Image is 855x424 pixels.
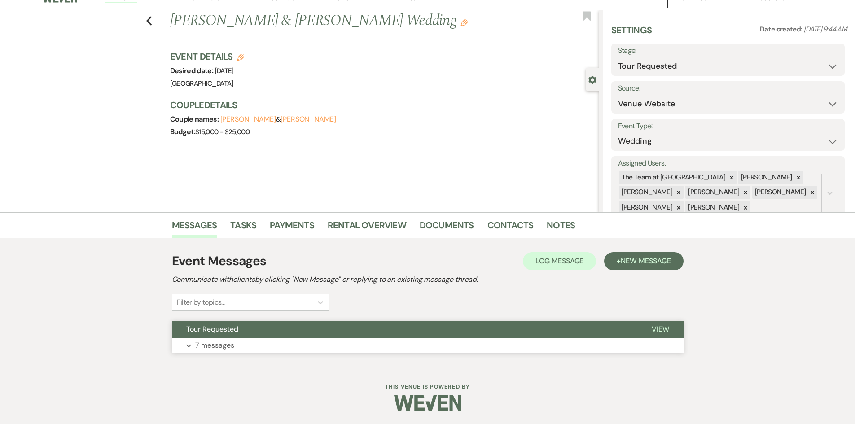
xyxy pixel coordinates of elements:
button: [PERSON_NAME] [281,116,336,123]
a: Rental Overview [328,218,406,238]
p: 7 messages [195,340,234,351]
label: Assigned Users: [618,157,838,170]
a: Contacts [487,218,534,238]
button: Edit [460,18,468,26]
button: [PERSON_NAME] [220,116,276,123]
span: Date created: [760,25,804,34]
span: Desired date: [170,66,215,75]
button: Close lead details [588,75,596,83]
a: Tasks [230,218,256,238]
h2: Communicate with clients by clicking "New Message" or replying to an existing message thread. [172,274,684,285]
span: $15,000 - $25,000 [195,127,250,136]
a: Documents [420,218,474,238]
a: Notes [547,218,575,238]
a: Payments [270,218,314,238]
label: Source: [618,82,838,95]
button: Log Message [523,252,596,270]
div: [PERSON_NAME] [685,186,741,199]
span: & [220,115,336,124]
div: [PERSON_NAME] [619,201,674,214]
button: +New Message [604,252,683,270]
div: The Team at [GEOGRAPHIC_DATA] [619,171,727,184]
h3: Event Details [170,50,245,63]
span: Log Message [535,256,583,266]
button: 7 messages [172,338,684,353]
label: Event Type: [618,120,838,133]
span: [DATE] [215,66,234,75]
span: [GEOGRAPHIC_DATA] [170,79,233,88]
button: Tour Requested [172,321,637,338]
span: Tour Requested [186,324,238,334]
div: [PERSON_NAME] [685,201,741,214]
div: [PERSON_NAME] [619,186,674,199]
button: View [637,321,684,338]
img: Weven Logo [394,387,461,419]
h1: Event Messages [172,252,267,271]
div: [PERSON_NAME] [738,171,794,184]
div: Filter by topics... [177,297,225,308]
label: Stage: [618,44,838,57]
span: Couple names: [170,114,220,124]
span: Budget: [170,127,196,136]
span: [DATE] 9:44 AM [804,25,847,34]
a: Messages [172,218,217,238]
h3: Settings [611,24,652,44]
h1: [PERSON_NAME] & [PERSON_NAME] Wedding [170,10,509,32]
div: [PERSON_NAME] [752,186,807,199]
h3: Couple Details [170,99,590,111]
span: New Message [621,256,671,266]
span: View [652,324,669,334]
